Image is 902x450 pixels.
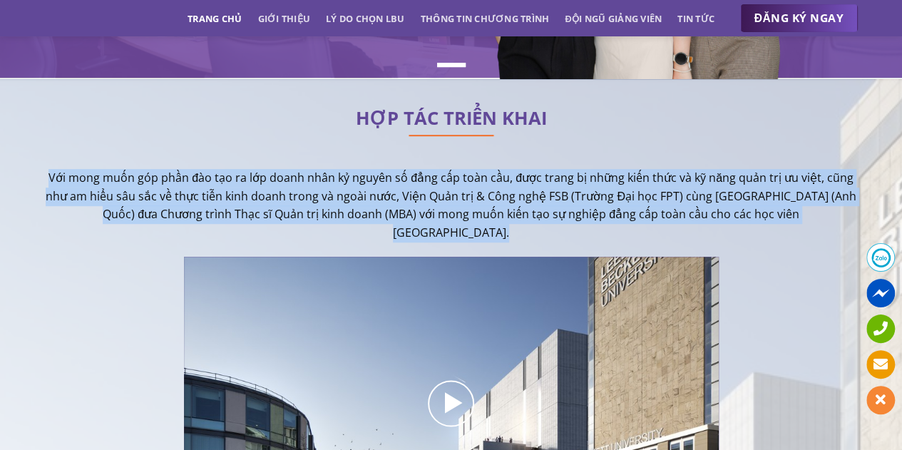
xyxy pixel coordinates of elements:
a: Trang chủ [188,6,242,31]
a: Tin tức [677,6,714,31]
a: ĐĂNG KÝ NGAY [740,4,858,33]
a: Lý do chọn LBU [326,6,405,31]
a: Giới thiệu [257,6,310,31]
span: ĐĂNG KÝ NGAY [754,9,844,27]
a: Đội ngũ giảng viên [565,6,662,31]
h2: HỢP TÁC TRIỂN KHAI [45,111,858,126]
img: line-lbu.jpg [409,135,494,136]
a: Thông tin chương trình [421,6,550,31]
p: Với mong muốn góp phần đào tạo ra lớp doanh nhân kỷ nguyên số đẳng cấp toàn cầu, được trang bị nh... [45,169,858,242]
li: Page dot 1 [437,63,466,67]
